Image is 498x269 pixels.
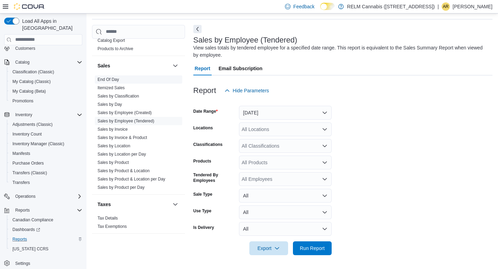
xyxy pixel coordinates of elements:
[239,106,332,120] button: [DATE]
[239,205,332,219] button: All
[10,87,82,95] span: My Catalog (Beta)
[98,77,119,82] a: End Of Day
[1,258,85,268] button: Settings
[98,110,152,115] span: Sales by Employee (Created)
[12,236,27,242] span: Reports
[7,96,85,106] button: Promotions
[195,62,210,75] span: Report
[12,246,48,252] span: [US_STATE] CCRS
[12,217,53,223] span: Canadian Compliance
[98,110,152,115] a: Sales by Employee (Created)
[98,127,128,132] a: Sales by Invoice
[7,139,85,149] button: Inventory Manager (Classic)
[98,94,139,99] a: Sales by Classification
[98,176,165,182] span: Sales by Product & Location per Day
[19,18,82,31] span: Load All Apps in [GEOGRAPHIC_DATA]
[98,135,147,140] a: Sales by Invoice & Product
[98,201,170,208] button: Taxes
[171,62,179,70] button: Sales
[10,235,82,243] span: Reports
[15,207,30,213] span: Reports
[92,36,185,56] div: Products
[239,222,332,236] button: All
[193,172,236,183] label: Tendered By Employees
[10,216,56,224] a: Canadian Compliance
[7,244,85,254] button: [US_STATE] CCRS
[253,241,284,255] span: Export
[12,141,64,147] span: Inventory Manager (Classic)
[10,68,82,76] span: Classification (Classic)
[10,120,82,129] span: Adjustments (Classic)
[12,98,34,104] span: Promotions
[98,85,125,91] span: Itemized Sales
[12,111,82,119] span: Inventory
[98,160,129,165] span: Sales by Product
[193,109,218,114] label: Date Range
[98,201,111,208] h3: Taxes
[12,69,54,75] span: Classification (Classic)
[7,225,85,234] a: Dashboards
[10,216,82,224] span: Canadian Compliance
[293,241,332,255] button: Run Report
[15,59,29,65] span: Catalog
[7,86,85,96] button: My Catalog (Beta)
[12,180,30,185] span: Transfers
[15,261,30,266] span: Settings
[442,2,450,11] div: Alysha Robinson
[7,129,85,139] button: Inventory Count
[14,3,45,10] img: Cova
[98,185,145,190] a: Sales by Product per Day
[98,46,133,51] a: Products to Archive
[239,189,332,203] button: All
[98,118,154,124] span: Sales by Employee (Tendered)
[98,143,130,149] span: Sales by Location
[7,158,85,168] button: Purchase Orders
[12,227,40,232] span: Dashboards
[10,149,33,158] a: Manifests
[10,245,82,253] span: Washington CCRS
[98,224,127,229] span: Tax Exemptions
[12,58,32,66] button: Catalog
[98,143,130,148] a: Sales by Location
[7,77,85,86] button: My Catalog (Classic)
[193,208,211,214] label: Use Type
[193,158,211,164] label: Products
[98,152,146,157] a: Sales by Location per Day
[92,75,185,194] div: Sales
[10,178,33,187] a: Transfers
[10,97,82,105] span: Promotions
[293,3,314,10] span: Feedback
[193,44,489,59] div: View sales totals by tendered employee for a specified date range. This report is equivalent to t...
[12,192,38,201] button: Operations
[98,168,150,174] span: Sales by Product & Location
[10,77,54,86] a: My Catalog (Classic)
[300,245,325,252] span: Run Report
[10,87,49,95] a: My Catalog (Beta)
[15,112,32,118] span: Inventory
[98,102,122,107] a: Sales by Day
[12,131,42,137] span: Inventory Count
[12,170,47,176] span: Transfers (Classic)
[12,160,44,166] span: Purchase Orders
[322,143,328,149] button: Open list of options
[193,192,212,197] label: Sale Type
[10,149,82,158] span: Manifests
[1,192,85,201] button: Operations
[12,111,35,119] button: Inventory
[92,214,185,233] div: Taxes
[322,160,328,165] button: Open list of options
[7,149,85,158] button: Manifests
[12,79,51,84] span: My Catalog (Classic)
[12,89,46,94] span: My Catalog (Beta)
[12,259,33,268] a: Settings
[193,142,223,147] label: Classifications
[98,85,125,90] a: Itemized Sales
[98,177,165,182] a: Sales by Product & Location per Day
[10,169,82,177] span: Transfers (Classic)
[10,225,43,234] a: Dashboards
[98,119,154,123] a: Sales by Employee (Tendered)
[320,3,335,10] input: Dark Mode
[10,245,51,253] a: [US_STATE] CCRS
